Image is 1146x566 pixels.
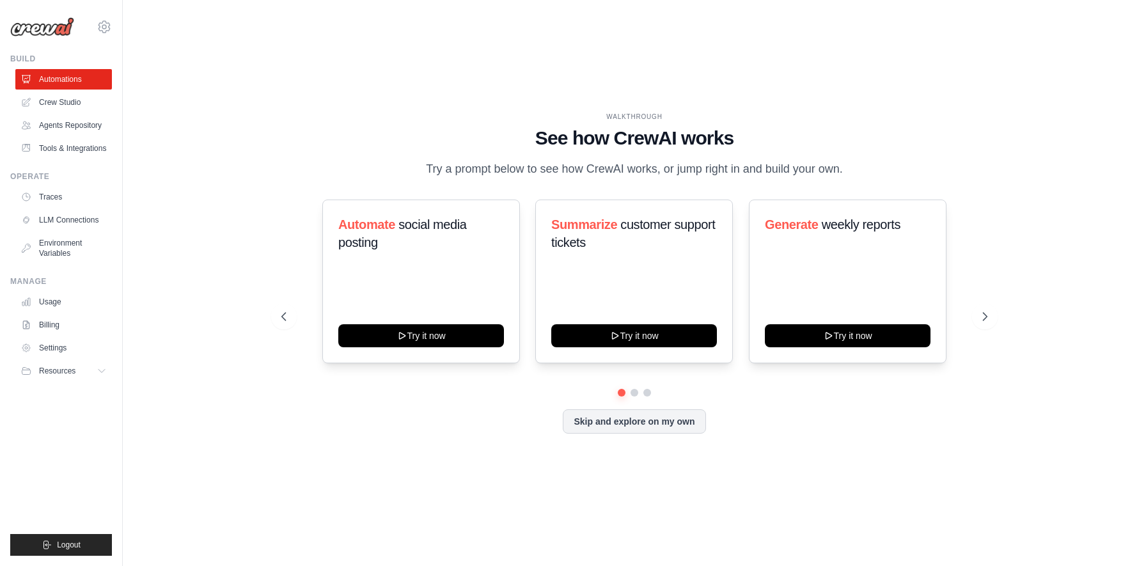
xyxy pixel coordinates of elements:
div: WALKTHROUGH [281,112,987,122]
span: Automate [338,217,395,232]
div: Operate [10,171,112,182]
div: Manage [10,276,112,287]
button: Skip and explore on my own [563,409,705,434]
button: Resources [15,361,112,381]
a: Crew Studio [15,92,112,113]
div: Build [10,54,112,64]
a: LLM Connections [15,210,112,230]
a: Settings [15,338,112,358]
span: customer support tickets [551,217,715,249]
button: Try it now [765,324,930,347]
span: Logout [57,540,81,550]
span: Resources [39,366,75,376]
button: Try it now [551,324,717,347]
a: Billing [15,315,112,335]
a: Automations [15,69,112,90]
h1: See how CrewAI works [281,127,987,150]
span: social media posting [338,217,467,249]
button: Try it now [338,324,504,347]
button: Logout [10,534,112,556]
a: Agents Repository [15,115,112,136]
span: Generate [765,217,819,232]
a: Environment Variables [15,233,112,263]
span: weekly reports [821,217,900,232]
a: Tools & Integrations [15,138,112,159]
span: Summarize [551,217,617,232]
a: Traces [15,187,112,207]
p: Try a prompt below to see how CrewAI works, or jump right in and build your own. [420,160,849,178]
a: Usage [15,292,112,312]
img: Logo [10,17,74,36]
